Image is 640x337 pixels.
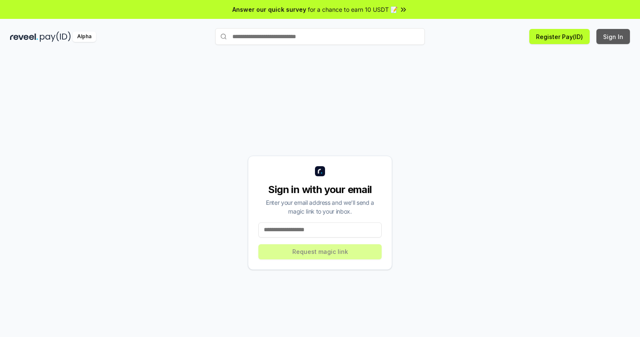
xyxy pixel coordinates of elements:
[258,198,382,216] div: Enter your email address and we’ll send a magic link to your inbox.
[73,31,96,42] div: Alpha
[258,183,382,196] div: Sign in with your email
[596,29,630,44] button: Sign In
[232,5,306,14] span: Answer our quick survey
[315,166,325,176] img: logo_small
[529,29,590,44] button: Register Pay(ID)
[40,31,71,42] img: pay_id
[308,5,398,14] span: for a chance to earn 10 USDT 📝
[10,31,38,42] img: reveel_dark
